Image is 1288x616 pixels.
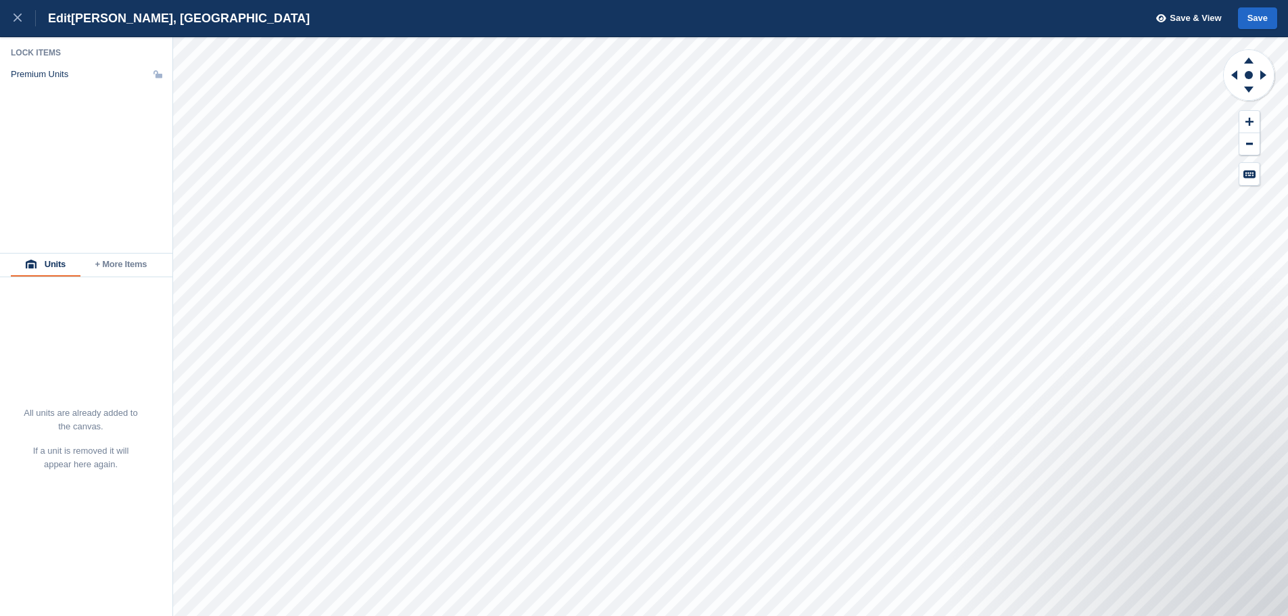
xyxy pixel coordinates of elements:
[1170,11,1221,25] span: Save & View
[23,406,139,433] p: All units are already added to the canvas.
[1238,7,1277,30] button: Save
[36,10,310,26] div: Edit [PERSON_NAME], [GEOGRAPHIC_DATA]
[1239,133,1260,156] button: Zoom Out
[11,47,162,58] div: Lock Items
[1239,163,1260,185] button: Keyboard Shortcuts
[80,254,162,277] button: + More Items
[1149,7,1222,30] button: Save & View
[1239,111,1260,133] button: Zoom In
[11,254,80,277] button: Units
[11,69,68,80] div: Premium Units
[23,444,139,471] p: If a unit is removed it will appear here again.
